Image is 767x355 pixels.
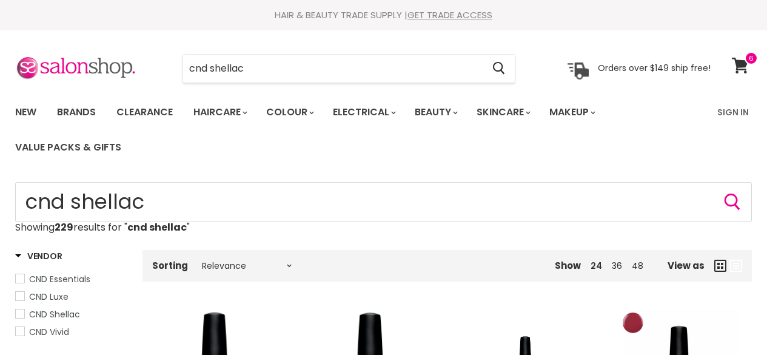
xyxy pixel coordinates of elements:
[406,100,465,125] a: Beauty
[6,100,45,125] a: New
[467,100,538,125] a: Skincare
[483,55,515,83] button: Search
[15,308,127,321] a: CND Shellac
[598,63,711,73] p: Orders over $149 ship free!
[183,55,483,83] input: Search
[107,100,182,125] a: Clearance
[15,182,752,222] form: Product
[15,250,62,262] h3: Vendor
[540,100,603,125] a: Makeup
[257,100,321,125] a: Colour
[591,260,602,272] a: 24
[48,100,105,125] a: Brands
[15,325,127,339] a: CND Vivid
[324,100,403,125] a: Electrical
[152,260,188,271] label: Sorting
[15,182,752,222] input: Search
[29,308,80,320] span: CND Shellac
[6,95,710,165] ul: Main menu
[29,273,90,285] span: CND Essentials
[6,135,130,160] a: Value Packs & Gifts
[183,54,515,83] form: Product
[15,290,127,303] a: CND Luxe
[668,260,705,271] span: View as
[127,220,187,234] strong: cnd shellac
[15,272,127,286] a: CND Essentials
[29,291,69,303] span: CND Luxe
[632,260,643,272] a: 48
[55,220,73,234] strong: 229
[723,192,742,212] button: Search
[407,8,492,21] a: GET TRADE ACCESS
[612,260,622,272] a: 36
[710,100,756,125] a: Sign In
[555,259,581,272] span: Show
[29,326,69,338] span: CND Vivid
[15,222,752,233] p: Showing results for " "
[184,100,255,125] a: Haircare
